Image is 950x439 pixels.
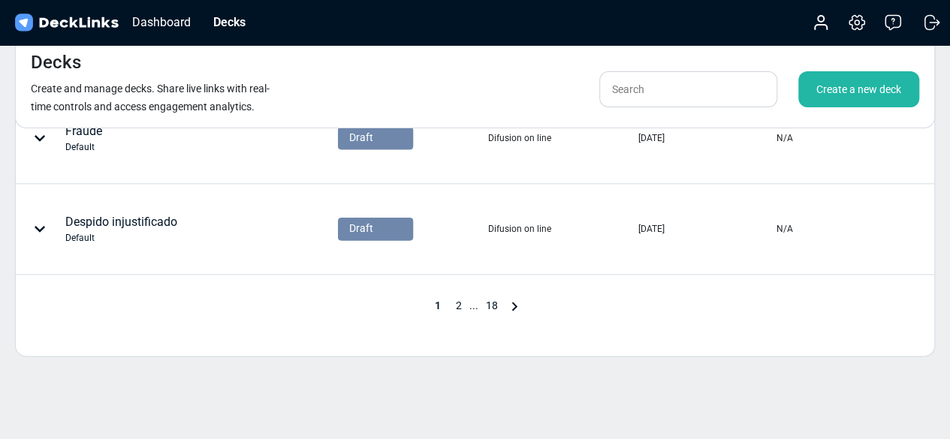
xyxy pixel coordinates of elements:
div: Decks [206,13,253,32]
div: Fraude [65,122,102,154]
span: 1 [427,299,448,311]
div: Create a new deck [798,71,919,107]
div: N/A [776,131,792,145]
img: DeckLinks [12,12,121,34]
span: Draft [349,221,373,236]
h4: Decks [31,52,81,74]
input: Search [599,71,777,107]
div: Dashboard [125,13,198,32]
span: 2 [448,299,469,311]
div: Default [65,231,177,245]
div: Difusion on line [488,131,551,145]
div: Default [65,140,102,154]
span: 18 [478,299,505,311]
small: Create and manage decks. Share live links with real-time controls and access engagement analytics. [31,83,270,113]
div: Despido injustificado [65,213,177,245]
div: Difusion on line [488,222,551,236]
span: Draft [349,130,373,146]
div: [DATE] [638,131,665,145]
div: N/A [776,222,792,236]
div: [DATE] [638,222,665,236]
span: ... [469,299,478,311]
